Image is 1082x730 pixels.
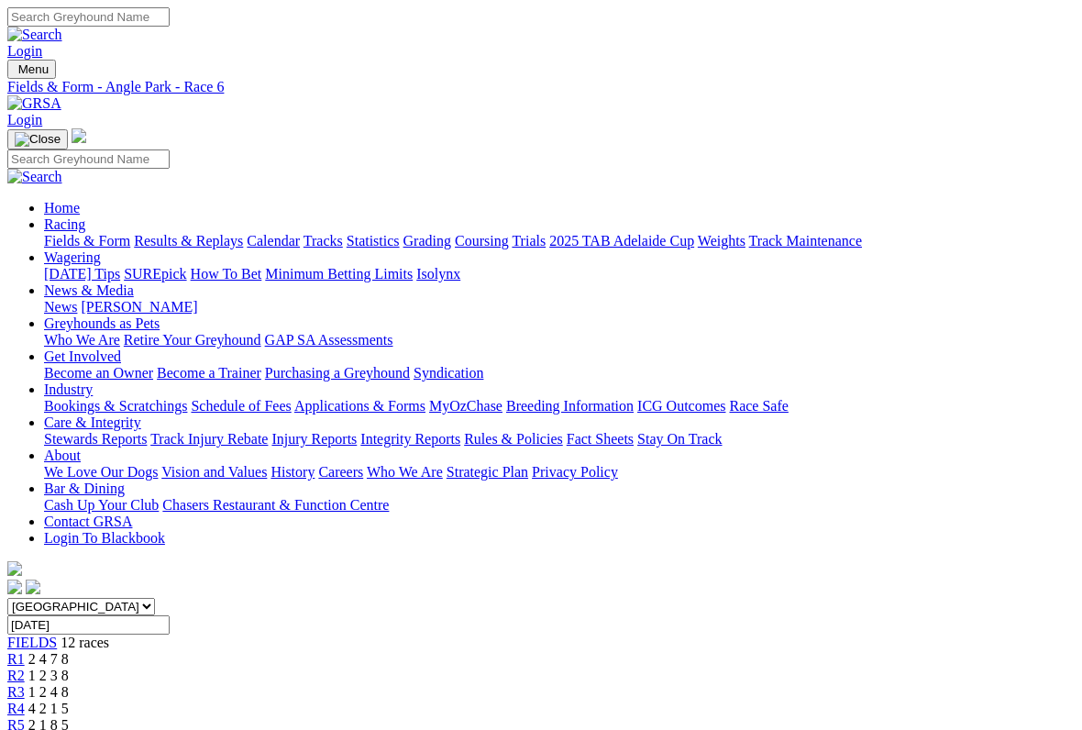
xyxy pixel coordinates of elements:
a: R1 [7,651,25,667]
a: Weights [698,233,745,249]
a: News & Media [44,282,134,298]
input: Search [7,149,170,169]
a: Bar & Dining [44,481,125,496]
a: Injury Reports [271,431,357,447]
a: Vision and Values [161,464,267,480]
a: Purchasing a Greyhound [265,365,410,381]
a: Fields & Form [44,233,130,249]
button: Toggle navigation [7,60,56,79]
a: Fields & Form - Angle Park - Race 6 [7,79,1075,95]
a: Coursing [455,233,509,249]
a: MyOzChase [429,398,502,414]
a: Stewards Reports [44,431,147,447]
span: 1 2 4 8 [28,684,69,700]
a: Privacy Policy [532,464,618,480]
a: R4 [7,701,25,716]
div: Industry [44,398,1075,415]
div: Racing [44,233,1075,249]
a: Syndication [414,365,483,381]
a: Who We Are [44,332,120,348]
span: Menu [18,62,49,76]
div: Greyhounds as Pets [44,332,1075,348]
a: News [44,299,77,315]
a: Stay On Track [637,431,722,447]
img: logo-grsa-white.png [7,561,22,576]
span: 1 2 3 8 [28,668,69,683]
a: Industry [44,382,93,397]
span: 12 races [61,635,109,650]
a: Breeding Information [506,398,634,414]
a: Racing [44,216,85,232]
div: Get Involved [44,365,1075,382]
a: Minimum Betting Limits [265,266,413,282]
a: Grading [403,233,451,249]
a: R2 [7,668,25,683]
span: 2 4 7 8 [28,651,69,667]
div: About [44,464,1075,481]
a: Isolynx [416,266,460,282]
a: Rules & Policies [464,431,563,447]
a: Contact GRSA [44,514,132,529]
img: logo-grsa-white.png [72,128,86,143]
img: GRSA [7,95,61,112]
a: Trials [512,233,546,249]
img: facebook.svg [7,580,22,594]
a: Retire Your Greyhound [124,332,261,348]
a: Login [7,112,42,127]
a: Greyhounds as Pets [44,315,160,331]
a: Cash Up Your Club [44,497,159,513]
a: History [270,464,315,480]
a: R3 [7,684,25,700]
a: FIELDS [7,635,57,650]
a: Careers [318,464,363,480]
a: Schedule of Fees [191,398,291,414]
img: Search [7,27,62,43]
a: [PERSON_NAME] [81,299,197,315]
a: Applications & Forms [294,398,425,414]
a: GAP SA Assessments [265,332,393,348]
div: Bar & Dining [44,497,1075,514]
a: Become an Owner [44,365,153,381]
a: Care & Integrity [44,415,141,430]
img: Close [15,132,61,147]
a: Login To Blackbook [44,530,165,546]
a: Who We Are [367,464,443,480]
div: Care & Integrity [44,431,1075,448]
a: Wagering [44,249,101,265]
a: Chasers Restaurant & Function Centre [162,497,389,513]
input: Search [7,7,170,27]
a: Login [7,43,42,59]
img: Search [7,169,62,185]
input: Select date [7,615,170,635]
a: 2025 TAB Adelaide Cup [549,233,694,249]
a: Calendar [247,233,300,249]
a: Home [44,200,80,216]
a: About [44,448,81,463]
a: Track Injury Rebate [150,431,268,447]
a: Track Maintenance [749,233,862,249]
a: [DATE] Tips [44,266,120,282]
a: Results & Replays [134,233,243,249]
img: twitter.svg [26,580,40,594]
a: Bookings & Scratchings [44,398,187,414]
a: SUREpick [124,266,186,282]
a: Fact Sheets [567,431,634,447]
a: Race Safe [729,398,788,414]
div: News & Media [44,299,1075,315]
a: Get Involved [44,348,121,364]
span: 4 2 1 5 [28,701,69,716]
a: Tracks [304,233,343,249]
button: Toggle navigation [7,129,68,149]
div: Wagering [44,266,1075,282]
a: Integrity Reports [360,431,460,447]
a: Strategic Plan [447,464,528,480]
a: How To Bet [191,266,262,282]
a: Become a Trainer [157,365,261,381]
a: ICG Outcomes [637,398,725,414]
a: Statistics [347,233,400,249]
